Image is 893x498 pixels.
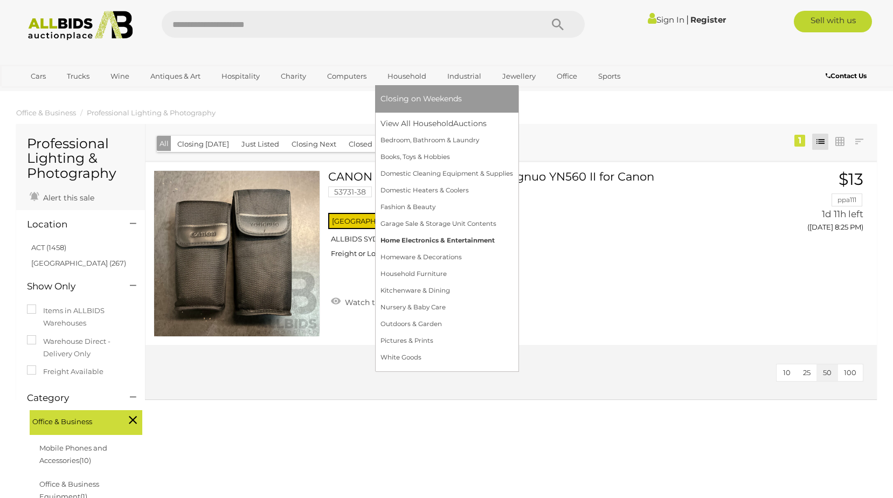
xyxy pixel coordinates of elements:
a: Household [380,67,433,85]
a: Mobile Phones and Accessories(10) [39,444,107,465]
button: Closed [342,136,379,153]
a: Trucks [60,67,96,85]
button: Just Listed [235,136,286,153]
b: Contact Us [826,72,867,80]
a: Cars [24,67,53,85]
button: Closing [DATE] [171,136,236,153]
a: [GEOGRAPHIC_DATA] [24,85,114,103]
h4: Show Only [27,281,114,292]
label: Items in ALLBIDS Warehouses [27,305,134,330]
a: Antiques & Art [143,67,207,85]
a: Industrial [440,67,488,85]
h4: Location [27,219,114,230]
label: Warehouse Direct - Delivery Only [27,335,134,361]
span: (10) [79,456,91,465]
button: 25 [797,364,817,381]
a: Jewellery [495,67,543,85]
span: 100 [844,368,856,377]
label: Freight Available [27,365,103,378]
a: $13 ppa111 1d 11h left ([DATE] 8:25 PM) [763,170,866,238]
span: Office & Business [32,413,113,428]
button: 100 [837,364,863,381]
a: CANON 430EX II Flashlight & Yongnuo YN560 II for Canon 53731-38 [GEOGRAPHIC_DATA] Taren Point ALL... [336,170,747,266]
a: Contact Us [826,70,869,82]
a: Alert this sale [27,189,97,205]
span: 25 [803,368,811,377]
button: Closing Next [285,136,343,153]
span: | [686,13,689,25]
a: Sign In [648,15,684,25]
span: 50 [823,368,832,377]
a: Hospitality [214,67,267,85]
a: ACT (1458) [31,243,66,252]
a: Sell with us [794,11,872,32]
button: All [157,136,171,151]
a: Office [550,67,584,85]
button: 50 [816,364,838,381]
img: Allbids.com.au [22,11,139,40]
button: Search [531,11,585,38]
a: Register [690,15,726,25]
a: Computers [320,67,373,85]
a: [GEOGRAPHIC_DATA] (267) [31,259,126,267]
span: Watch this item [342,298,406,307]
h4: Category [27,393,114,403]
button: 10 [777,364,797,381]
a: Professional Lighting & Photography [87,108,216,117]
h1: Professional Lighting & Photography [27,136,134,181]
a: Wine [103,67,136,85]
a: Sports [591,67,627,85]
span: Alert this sale [40,193,94,203]
a: Watch this item [328,293,409,309]
a: Office & Business [16,108,76,117]
span: 10 [783,368,791,377]
a: Charity [274,67,313,85]
span: $13 [839,169,863,189]
div: 1 [794,135,805,147]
